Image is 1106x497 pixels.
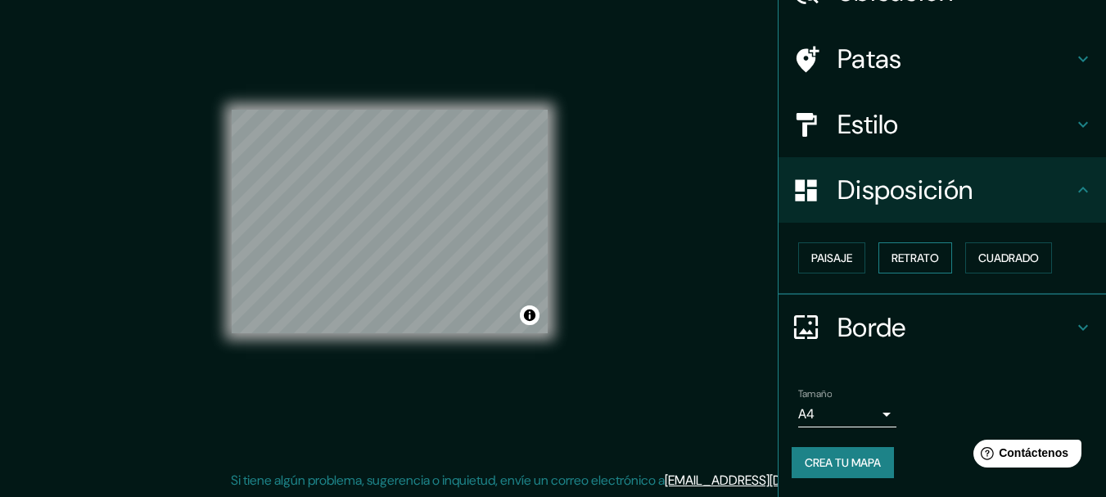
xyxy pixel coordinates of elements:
div: A4 [798,401,896,427]
button: Cuadrado [965,242,1052,273]
button: Crea tu mapa [792,447,894,478]
font: A4 [798,405,815,422]
font: Patas [837,42,902,76]
button: Activar o desactivar atribución [520,305,539,325]
font: Tamaño [798,387,832,400]
iframe: Lanzador de widgets de ayuda [960,433,1088,479]
font: Crea tu mapa [805,455,881,470]
font: Estilo [837,107,899,142]
div: Patas [779,26,1106,92]
font: Si tiene algún problema, sugerencia o inquietud, envíe un correo electrónico a [231,472,665,489]
button: Paisaje [798,242,865,273]
font: Retrato [892,251,939,265]
div: Disposición [779,157,1106,223]
font: Disposición [837,173,973,207]
a: [EMAIL_ADDRESS][DOMAIN_NAME] [665,472,867,489]
canvas: Mapa [232,110,548,333]
font: Cuadrado [978,251,1039,265]
div: Estilo [779,92,1106,157]
div: Borde [779,295,1106,360]
button: Retrato [878,242,952,273]
font: Borde [837,310,906,345]
font: Paisaje [811,251,852,265]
